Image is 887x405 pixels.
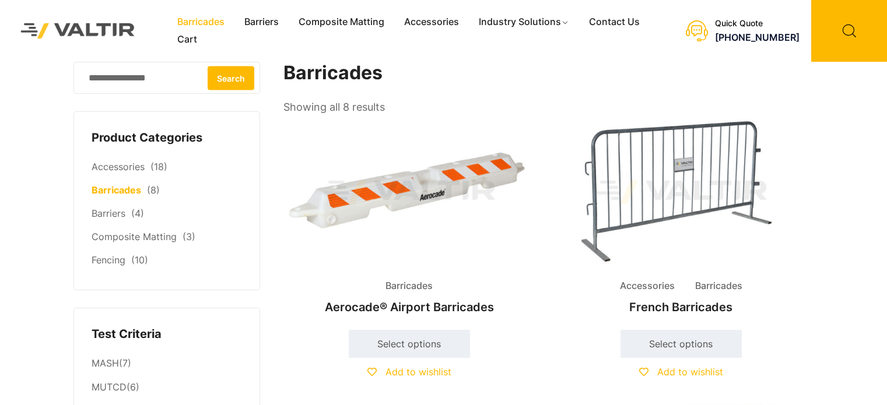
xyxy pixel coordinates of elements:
[611,277,683,295] span: Accessories
[715,31,800,43] a: [PHONE_NUMBER]
[183,231,195,242] span: (3)
[283,62,808,84] h1: Barricades
[208,66,254,90] button: Search
[686,277,751,295] span: Barricades
[367,366,451,378] a: Add to wishlist
[92,254,125,266] a: Fencing
[283,117,535,320] a: BarricadesAerocade® Airport Barricades
[92,326,242,343] h4: Test Criteria
[92,184,141,196] a: Barricades
[131,207,144,219] span: (4)
[92,351,242,375] li: (7)
[715,19,800,29] div: Quick Quote
[92,129,242,147] h4: Product Categories
[349,330,470,358] a: Select options for “Aerocade® Airport Barricades”
[620,330,742,358] a: Select options for “French Barricades”
[167,31,207,48] a: Cart
[469,13,579,31] a: Industry Solutions
[377,277,441,295] span: Barricades
[147,184,160,196] span: (8)
[131,254,148,266] span: (10)
[167,13,234,31] a: Barricades
[150,161,167,172] span: (18)
[283,97,385,117] p: Showing all 8 results
[579,13,650,31] a: Contact Us
[92,357,119,369] a: MASH
[92,161,145,172] a: Accessories
[657,366,723,378] span: Add to wishlist
[9,11,147,50] img: Valtir Rentals
[555,117,807,320] a: Accessories BarricadesFrench Barricades
[385,366,451,378] span: Add to wishlist
[289,13,394,31] a: Composite Matting
[234,13,289,31] a: Barriers
[92,376,242,400] li: (6)
[394,13,469,31] a: Accessories
[92,207,125,219] a: Barriers
[92,381,127,393] a: MUTCD
[639,366,723,378] a: Add to wishlist
[555,294,807,320] h2: French Barricades
[92,231,177,242] a: Composite Matting
[283,294,535,320] h2: Aerocade® Airport Barricades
